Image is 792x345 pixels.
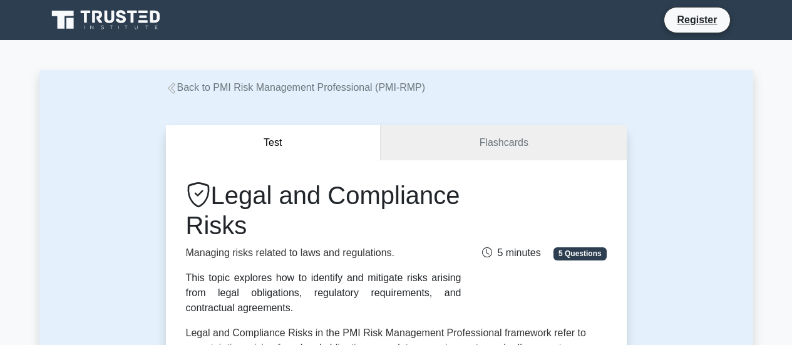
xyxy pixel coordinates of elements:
a: Register [669,12,724,28]
a: Back to PMI Risk Management Professional (PMI-RMP) [166,82,426,93]
span: 5 minutes [482,247,540,258]
p: Managing risks related to laws and regulations. [186,245,461,260]
button: Test [166,125,381,161]
span: 5 Questions [553,247,606,260]
a: Flashcards [381,125,626,161]
div: This topic explores how to identify and mitigate risks arising from legal obligations, regulatory... [186,270,461,316]
h1: Legal and Compliance Risks [186,180,461,240]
